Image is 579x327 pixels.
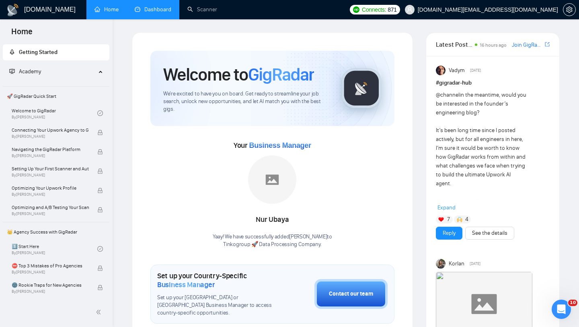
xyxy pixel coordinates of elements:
[443,229,456,238] a: Reply
[388,5,396,14] span: 871
[552,300,571,319] iframe: Intercom live chat
[470,260,480,267] span: [DATE]
[438,217,444,222] img: ❤️
[12,203,89,211] span: Optimizing and A/B Testing Your Scanner for Better Results
[6,4,19,17] img: logo
[3,44,109,60] li: Getting Started
[12,153,89,158] span: By [PERSON_NAME]
[512,41,543,50] a: Join GigRadar Slack Community
[135,6,171,13] a: dashboardDashboard
[449,66,465,75] span: Vadym
[329,290,373,298] div: Contact our team
[353,6,359,13] img: upwork-logo.png
[563,6,576,13] a: setting
[472,229,507,238] a: See the details
[97,149,103,155] span: lock
[563,6,575,13] span: setting
[163,90,329,113] span: We're excited to have you on board. Get ready to streamline your job search, unlock new opportuni...
[470,67,481,74] span: [DATE]
[19,49,57,56] span: Getting Started
[563,3,576,16] button: setting
[9,49,15,55] span: rocket
[465,227,514,240] button: See the details
[436,66,446,75] img: Vadym
[248,64,314,85] span: GigRadar
[436,39,472,50] span: Latest Posts from the GigRadar Community
[12,240,97,258] a: 1️⃣ Start HereBy[PERSON_NAME]
[12,289,89,294] span: By [PERSON_NAME]
[12,173,89,178] span: By [PERSON_NAME]
[157,294,274,317] span: Set up your [GEOGRAPHIC_DATA] or [GEOGRAPHIC_DATA] Business Manager to access country-specific op...
[9,68,41,75] span: Academy
[12,184,89,192] span: Optimizing Your Upwork Profile
[19,68,41,75] span: Academy
[447,215,450,224] span: 7
[545,41,550,48] span: export
[213,241,332,248] p: Tinkogroup 🚀 Data Processing Company .
[12,262,89,270] span: ⛔ Top 3 Mistakes of Pro Agencies
[12,192,89,197] span: By [PERSON_NAME]
[12,270,89,275] span: By [PERSON_NAME]
[9,68,15,74] span: fund-projection-screen
[97,110,103,116] span: check-circle
[157,271,274,289] h1: Set up your Country-Specific
[97,130,103,135] span: lock
[163,64,314,85] h1: Welcome to
[480,42,507,48] span: 16 hours ago
[97,168,103,174] span: lock
[449,259,464,268] span: Korlan
[457,217,462,222] img: 🙌
[362,5,386,14] span: Connects:
[12,134,89,139] span: By [PERSON_NAME]
[437,204,456,211] span: Expand
[465,215,468,224] span: 4
[436,91,460,98] span: @channel
[436,227,462,240] button: Reply
[187,6,217,13] a: searchScanner
[12,281,89,289] span: 🌚 Rookie Traps for New Agencies
[568,300,577,306] span: 10
[94,6,119,13] a: homeHome
[5,26,39,43] span: Home
[12,211,89,216] span: By [PERSON_NAME]
[97,265,103,271] span: lock
[97,285,103,290] span: lock
[12,126,89,134] span: Connecting Your Upwork Agency to GigRadar
[4,224,109,240] span: 👑 Agency Success with GigRadar
[4,88,109,104] span: 🚀 GigRadar Quick Start
[12,104,97,122] a: Welcome to GigRadarBy[PERSON_NAME]
[341,68,382,108] img: gigradar-logo.png
[436,259,446,269] img: Korlan
[12,145,89,153] span: Navigating the GigRadar Platform
[97,246,103,252] span: check-circle
[12,165,89,173] span: Setting Up Your First Scanner and Auto-Bidder
[213,233,332,248] div: Yaay! We have successfully added [PERSON_NAME] to
[97,188,103,193] span: lock
[157,280,215,289] span: Business Manager
[234,141,311,150] span: Your
[249,141,311,149] span: Business Manager
[314,279,388,309] button: Contact our team
[97,207,103,213] span: lock
[545,41,550,48] a: export
[96,308,104,316] span: double-left
[213,213,332,227] div: Nur Ubaya
[407,7,413,12] span: user
[436,79,550,87] h1: # gigradar-hub
[248,155,296,204] img: placeholder.png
